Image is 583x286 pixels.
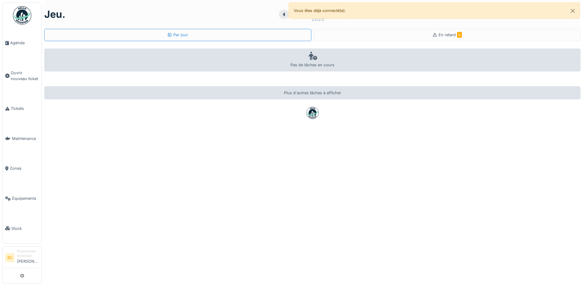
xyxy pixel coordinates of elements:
[3,213,41,243] a: Stock
[44,48,581,71] div: Pas de tâches en cours
[306,107,319,119] img: badge-BVDL4wpA.svg
[12,195,39,201] span: Équipements
[5,249,39,268] a: BC Responsable technicien[PERSON_NAME]
[3,94,41,124] a: Tickets
[3,58,41,94] a: Ouvrir nouveau ticket
[17,249,39,258] div: Responsable technicien
[13,6,31,25] img: Badge_color-CXgf-gQk.svg
[12,136,39,141] span: Maintenance
[312,15,324,23] div: 2025
[289,2,580,19] div: Vous êtes déjà connecté(e).
[11,70,39,82] span: Ouvrir nouveau ticket
[44,86,581,99] div: Plus d'autres tâches à afficher
[566,3,580,19] button: Close
[11,106,39,111] span: Tickets
[3,28,41,58] a: Agenda
[5,253,14,262] li: BC
[167,32,188,38] div: Par jour
[11,226,39,231] span: Stock
[3,184,41,214] a: Équipements
[457,32,462,38] span: 0
[3,124,41,154] a: Maintenance
[10,40,39,46] span: Agenda
[17,249,39,267] li: [PERSON_NAME]
[44,9,65,20] h1: jeu.
[3,153,41,184] a: Zones
[439,33,462,37] span: En retard
[10,165,39,171] span: Zones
